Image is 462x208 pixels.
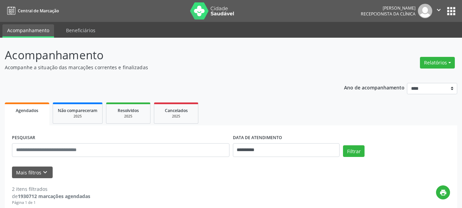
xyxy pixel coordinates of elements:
i: print [439,189,447,196]
span: Central de Marcação [18,8,59,14]
img: img [418,4,432,18]
i: keyboard_arrow_down [41,169,49,176]
button: Mais filtroskeyboard_arrow_down [12,167,53,179]
button: print [436,185,450,199]
button: Filtrar [343,145,365,157]
p: Acompanhe a situação das marcações correntes e finalizadas [5,64,321,71]
div: 2025 [111,114,145,119]
label: PESQUISAR [12,133,35,143]
a: Acompanhamento [2,24,54,38]
span: Recepcionista da clínica [361,11,415,17]
p: Ano de acompanhamento [344,83,405,91]
div: [PERSON_NAME] [361,5,415,11]
span: Resolvidos [118,108,139,113]
div: 2 itens filtrados [12,185,90,193]
a: Beneficiários [61,24,100,36]
a: Central de Marcação [5,5,59,16]
button: apps [445,5,457,17]
label: DATA DE ATENDIMENTO [233,133,282,143]
div: 2025 [159,114,193,119]
span: Agendados [16,108,38,113]
p: Acompanhamento [5,47,321,64]
strong: 1930712 marcações agendadas [18,193,90,199]
button: Relatórios [420,57,455,69]
button:  [432,4,445,18]
i:  [435,6,443,14]
div: Página 1 de 1 [12,200,90,206]
div: 2025 [58,114,97,119]
div: de [12,193,90,200]
span: Não compareceram [58,108,97,113]
span: Cancelados [165,108,188,113]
